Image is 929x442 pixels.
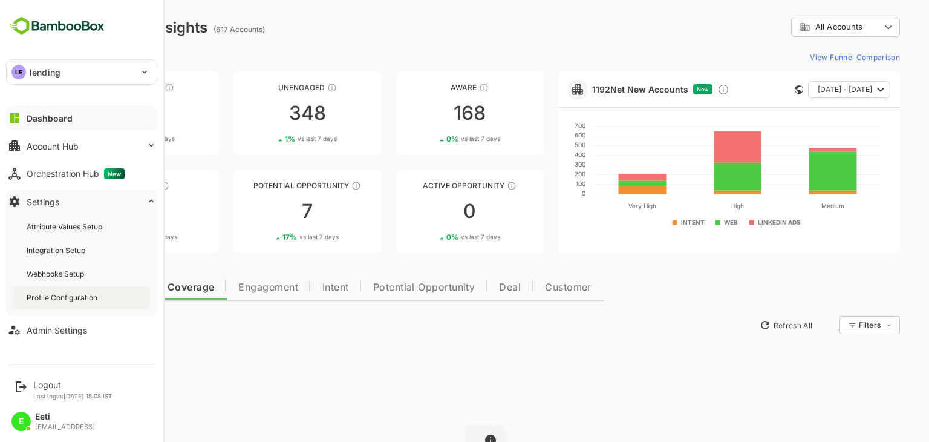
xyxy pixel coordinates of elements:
div: 17 % [240,233,296,242]
div: These accounts have open opportunities which might be at any of the Sales Stages [464,181,474,191]
div: Unengaged [191,83,339,92]
div: E [11,412,31,431]
div: All Accounts [757,22,838,33]
div: LElending [7,60,157,84]
text: 400 [532,151,543,158]
button: Settings [6,190,157,214]
div: [EMAIL_ADDRESS] [35,423,95,431]
div: 12 [29,202,177,221]
div: Filters [815,314,858,336]
div: Engaged [29,181,177,190]
div: Account Hub [27,141,79,151]
button: Orchestration HubNew [6,162,157,186]
span: vs last 7 days [255,134,295,143]
a: EngagedThese accounts are warm, further nurturing would qualify them to MQAs1225%vs last 7 days [29,170,177,253]
span: [DATE] - [DATE] [775,82,830,97]
span: New [654,86,667,93]
div: Webhooks Setup [27,269,86,279]
div: 348 [191,104,339,123]
div: Dashboard Insights [29,19,165,36]
button: Refresh All [712,315,775,335]
a: Active OpportunityThese accounts have open opportunities which might be at any of the Sales Stage... [354,170,501,253]
ag: (617 Accounts) [171,25,226,34]
span: vs last 7 days [419,134,458,143]
text: 700 [532,122,543,129]
span: Data Quality and Coverage [41,283,172,292]
button: Admin Settings [6,318,157,342]
div: Aware [354,83,501,92]
div: Profile Configuration [27,292,100,303]
div: This card does not support filter and segments [752,85,761,94]
div: Active Opportunity [354,181,501,190]
img: BambooboxFullLogoMark.5f36c76dfaba33ec1ec1367b70bb1252.svg [6,15,108,38]
a: UnreachedThese accounts have not been engaged with for a defined time period821%vs last 7 days [29,71,177,155]
div: Discover new ICP-fit accounts showing engagement — via intent surges, anonymous website visits, L... [675,84,687,96]
div: Orchestration Hub [27,168,125,179]
p: Last login: [DATE] 15:08 IST [33,392,112,400]
button: Account Hub [6,134,157,158]
div: Integration Setup [27,245,88,256]
div: 0 [354,202,501,221]
p: lending [30,66,60,79]
text: 100 [533,180,543,187]
text: 600 [532,131,543,139]
span: Customer [503,283,549,292]
div: 7 [191,202,339,221]
span: vs last 7 days [96,233,135,242]
span: Engagement [196,283,256,292]
div: 0 % [404,233,458,242]
a: 1192Net New Accounts [550,84,646,94]
button: New Insights [29,314,117,336]
div: 82 [29,104,177,123]
span: All Accounts [773,22,820,31]
text: High [689,202,702,210]
div: Settings [27,197,59,207]
div: Logout [33,380,112,390]
text: 200 [532,170,543,177]
span: New [104,168,125,179]
div: 1 % [80,134,132,143]
div: Admin Settings [27,325,87,335]
span: vs last 7 days [93,134,132,143]
span: Deal [457,283,478,292]
text: 500 [532,141,543,148]
div: Filters [817,320,838,329]
div: 0 % [404,134,458,143]
div: These accounts have just entered the buying cycle and need further nurturing [437,83,446,93]
button: [DATE] - [DATE] [766,81,848,98]
text: Very High [586,202,614,210]
div: These accounts have not shown enough engagement and need nurturing [285,83,295,93]
div: These accounts have not been engaged with for a defined time period [122,83,132,93]
div: All Accounts [749,16,858,39]
span: vs last 7 days [419,233,458,242]
div: Attribute Values Setup [27,222,105,232]
div: These accounts are MQAs and can be passed on to Inside Sales [309,181,319,191]
span: Intent [280,283,307,292]
div: Eeti [35,412,95,422]
span: vs last 7 days [257,233,296,242]
div: Potential Opportunity [191,181,339,190]
span: Potential Opportunity [331,283,433,292]
div: Unreached [29,83,177,92]
div: 1 % [243,134,295,143]
div: Dashboard [27,113,73,124]
a: UnengagedThese accounts have not shown enough engagement and need nurturing3481%vs last 7 days [191,71,339,155]
div: LE [11,65,26,79]
button: Dashboard [6,106,157,130]
a: Potential OpportunityThese accounts are MQAs and can be passed on to Inside Sales717%vs last 7 days [191,170,339,253]
div: 168 [354,104,501,123]
a: AwareThese accounts have just entered the buying cycle and need further nurturing1680%vs last 7 days [354,71,501,155]
text: 300 [532,160,543,168]
div: These accounts are warm, further nurturing would qualify them to MQAs [117,181,127,191]
text: 0 [539,190,543,197]
button: View Funnel Comparison [763,47,858,67]
text: Medium [780,202,803,209]
div: 25 % [77,233,135,242]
